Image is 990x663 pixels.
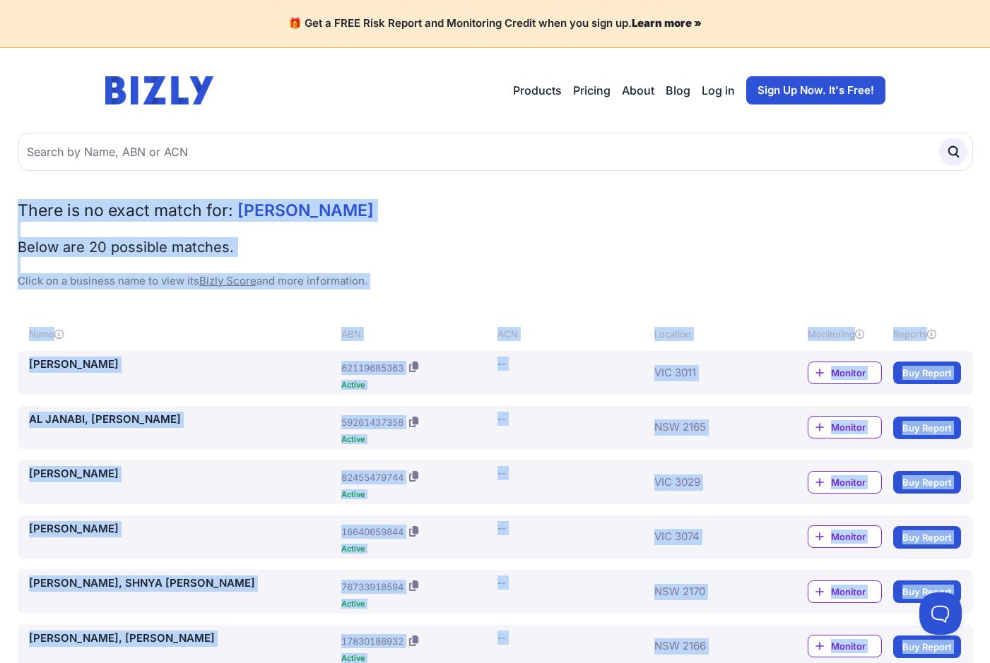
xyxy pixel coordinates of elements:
a: Buy Report [893,580,961,603]
a: Sign Up Now. It's Free! [746,76,885,104]
div: NSW 2165 [654,412,766,444]
a: Monitor [808,580,882,603]
div: VIC 3029 [654,466,766,498]
span: [PERSON_NAME] [237,201,374,220]
p: Click on a business name to view its and more information. [18,273,973,289]
a: Monitor [808,525,882,548]
h4: 🎁 Get a FREE Risk Report and Monitoring Credit when you sign up. [17,17,973,30]
a: [PERSON_NAME] [29,521,336,537]
a: Buy Report [893,362,961,384]
a: Monitor [808,471,882,494]
a: AL JANABI, [PERSON_NAME] [29,412,336,428]
a: Monitor [808,362,882,384]
div: Active [341,600,492,608]
a: Monitor [808,635,882,657]
iframe: Toggle Customer Support [919,592,962,635]
div: Active [341,436,492,443]
a: Monitor [808,416,882,438]
a: [PERSON_NAME] [29,466,336,482]
div: ACN [497,327,648,341]
div: 17830186932 [341,634,403,648]
span: Monitor [831,420,881,434]
div: Location [654,327,766,341]
span: There is no exact match for: [18,201,233,220]
div: Name [29,327,336,341]
a: Buy Report [893,635,961,658]
a: Log in [702,82,735,99]
span: Monitor [831,530,881,544]
div: Monitoring [808,327,882,341]
div: Active [341,381,492,389]
a: [PERSON_NAME], SHNYA [PERSON_NAME] [29,575,336,592]
div: -- [497,466,506,480]
div: Reports [893,327,961,341]
div: -- [497,412,506,426]
div: NSW 2170 [654,575,766,608]
span: Below are 20 possible matches. [18,239,234,256]
div: -- [497,575,506,590]
div: 62119685363 [341,361,403,375]
div: VIC 3011 [654,357,766,389]
div: VIC 3074 [654,521,766,554]
div: 82455479744 [341,470,403,484]
a: Buy Report [893,417,961,439]
a: About [622,82,654,99]
span: Monitor [831,585,881,599]
a: Learn more » [632,16,702,30]
span: Monitor [831,639,881,653]
a: Bizly Score [199,274,257,287]
span: Monitor [831,475,881,489]
input: Search by Name, ABN or ACN [18,133,973,171]
button: Products [513,82,562,99]
div: Active [341,655,492,662]
div: -- [497,357,506,371]
div: 16640659844 [341,525,403,539]
div: NSW 2166 [654,631,766,663]
div: Active [341,545,492,553]
div: ABN [341,327,492,341]
div: 59261437358 [341,415,403,429]
div: Active [341,491,492,498]
span: Monitor [831,366,881,380]
div: 76733918594 [341,580,403,594]
a: Blog [666,82,690,99]
a: [PERSON_NAME], [PERSON_NAME] [29,631,336,647]
div: -- [497,631,506,645]
a: [PERSON_NAME] [29,357,336,373]
a: Pricing [573,82,611,99]
a: Buy Report [893,471,961,494]
a: Buy Report [893,526,961,549]
div: -- [497,521,506,535]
